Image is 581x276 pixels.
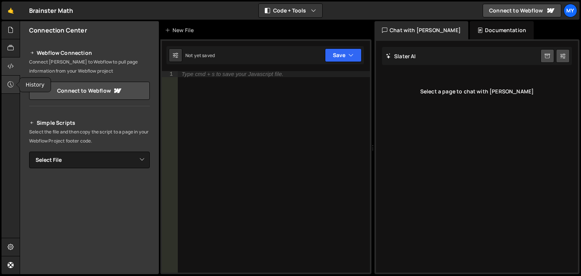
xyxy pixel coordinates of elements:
[20,78,51,92] div: History
[325,48,362,62] button: Save
[29,127,150,146] p: Select the file and then copy the script to a page in your Webflow Project footer code.
[29,26,87,34] h2: Connection Center
[29,118,150,127] h2: Simple Scripts
[29,6,73,15] div: Brainster Math
[374,21,468,39] div: Chat with [PERSON_NAME]
[564,4,577,17] a: My
[382,76,572,107] div: Select a page to chat with [PERSON_NAME]
[470,21,534,39] div: Documentation
[29,57,150,76] p: Connect [PERSON_NAME] to Webflow to pull page information from your Webflow project
[165,26,197,34] div: New File
[162,71,178,77] div: 1
[29,48,150,57] h2: Webflow Connection
[386,53,416,60] h2: Slater AI
[29,82,150,100] a: Connect to Webflow
[2,2,20,20] a: 🤙
[185,52,215,59] div: Not yet saved
[483,4,561,17] a: Connect to Webflow
[259,4,322,17] button: Code + Tools
[182,71,283,77] div: Type cmd + s to save your Javascript file.
[29,181,151,249] iframe: YouTube video player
